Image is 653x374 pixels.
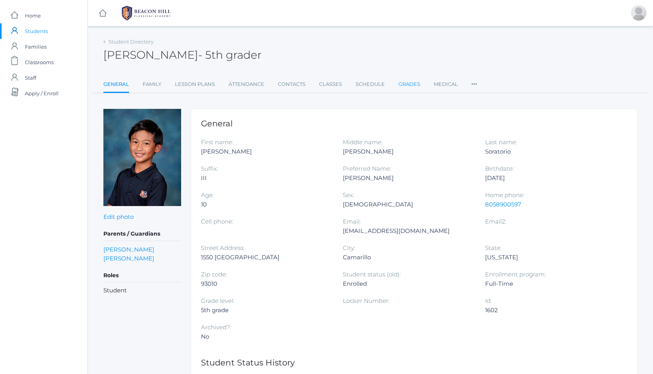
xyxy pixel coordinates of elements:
a: General [103,77,129,93]
div: 10 [201,200,331,209]
label: City: [343,244,355,252]
label: Id: [485,297,492,304]
a: Attendance [229,77,264,92]
a: [PERSON_NAME] [103,254,154,263]
span: Families [25,39,47,54]
label: Grade level: [201,297,234,304]
div: [EMAIL_ADDRESS][DOMAIN_NAME] [343,226,473,236]
label: State: [485,244,501,252]
label: Student status (old): [343,271,401,278]
a: Lesson Plans [175,77,215,92]
span: Home [25,8,41,23]
label: Archived?: [201,323,231,331]
div: [PERSON_NAME] [343,147,473,156]
div: 93010 [201,279,331,288]
div: [US_STATE] [485,253,615,262]
label: Email2: [485,218,506,225]
label: Preferred Name: [343,165,391,172]
div: No [201,332,331,341]
div: Full-Time [485,279,615,288]
a: Classes [319,77,342,92]
img: 1_BHCALogos-05.png [117,3,175,23]
div: 5th grade [201,306,331,315]
h1: General [201,119,627,128]
label: Zip code: [201,271,227,278]
div: [PERSON_NAME] [201,147,331,156]
span: Classrooms [25,54,54,70]
h1: Student Status History [201,358,627,367]
div: 1550 [GEOGRAPHIC_DATA] [201,253,331,262]
div: [DATE] [485,173,615,183]
label: Last name: [485,138,517,146]
a: Edit photo [103,213,134,220]
label: Cell phone: [201,218,233,225]
img: Matteo Soratorio [103,109,181,206]
div: [DEMOGRAPHIC_DATA] [343,200,473,209]
div: Soratorio [485,147,615,156]
a: Student Directory [108,38,154,45]
span: Apply / Enroll [25,86,59,101]
div: 1602 [485,306,615,315]
a: Grades [398,77,420,92]
div: Lew Soratorio [631,5,646,21]
div: [PERSON_NAME] [343,173,473,183]
a: Schedule [356,77,385,92]
a: Medical [434,77,458,92]
label: Street Address: [201,244,244,252]
label: Locker Number: [343,297,389,304]
div: III [201,173,331,183]
h2: [PERSON_NAME] [103,49,262,61]
li: Student [103,286,181,295]
span: Students [25,23,48,39]
label: Middle name: [343,138,382,146]
label: Birthdate: [485,165,514,172]
h5: Roles [103,269,181,282]
label: Home phone: [485,191,524,199]
label: Age: [201,191,214,199]
label: Enrollment program: [485,271,546,278]
label: Sex: [343,191,354,199]
label: First name: [201,138,233,146]
div: Camarillo [343,253,473,262]
label: Suffix: [201,165,218,172]
a: 8058900597 [485,201,521,208]
a: Family [143,77,161,92]
h5: Parents / Guardians [103,227,181,241]
span: Staff [25,70,36,86]
a: Contacts [278,77,306,92]
label: Email: [343,218,361,225]
div: Enrolled [343,279,473,288]
a: [PERSON_NAME] [103,245,154,254]
span: - 5th grader [198,48,262,61]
